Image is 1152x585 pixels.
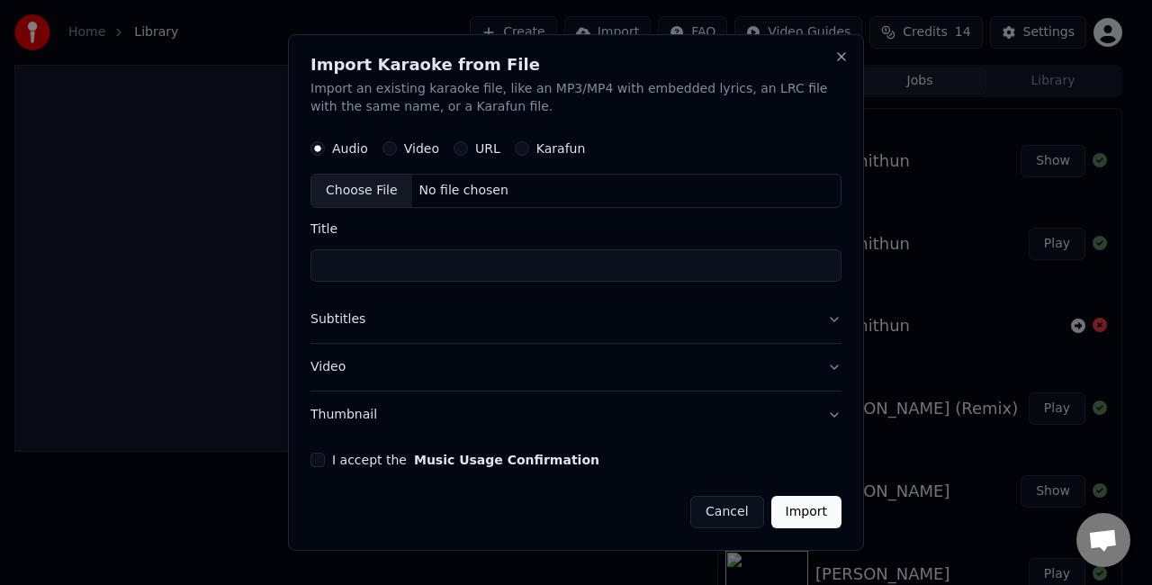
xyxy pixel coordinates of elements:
button: I accept the [414,454,599,466]
button: Video [310,344,841,391]
button: Subtitles [310,296,841,343]
div: No file chosen [412,182,516,200]
label: Video [404,142,439,155]
button: Thumbnail [310,391,841,438]
label: Karafun [536,142,586,155]
label: I accept the [332,454,599,466]
label: URL [475,142,500,155]
label: Title [310,222,841,235]
button: Cancel [690,496,763,528]
button: Import [771,496,841,528]
p: Import an existing karaoke file, like an MP3/MP4 with embedded lyrics, an LRC file with the same ... [310,80,841,116]
label: Audio [332,142,368,155]
div: Choose File [311,175,412,207]
h2: Import Karaoke from File [310,57,841,73]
